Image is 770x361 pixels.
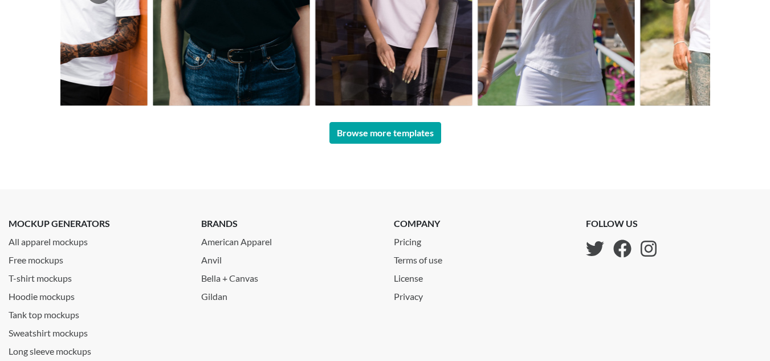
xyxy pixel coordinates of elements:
[9,303,184,322] a: Tank top mockups
[9,217,184,230] p: mockup generators
[9,230,184,249] a: All apparel mockups
[329,122,441,144] a: Browse more templates
[394,217,451,230] p: company
[9,249,184,267] a: Free mockups
[201,285,377,303] a: Gildan
[394,285,451,303] a: Privacy
[394,267,451,285] a: License
[9,267,184,285] a: T-shirt mockups
[9,340,184,358] a: Long sleeve mockups
[394,249,451,267] a: Terms of use
[586,217,657,230] p: follow us
[9,322,184,340] a: Sweatshirt mockups
[394,230,451,249] a: Pricing
[201,267,377,285] a: Bella + Canvas
[201,249,377,267] a: Anvil
[201,217,377,230] p: brands
[9,285,184,303] a: Hoodie mockups
[201,230,377,249] a: American Apparel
